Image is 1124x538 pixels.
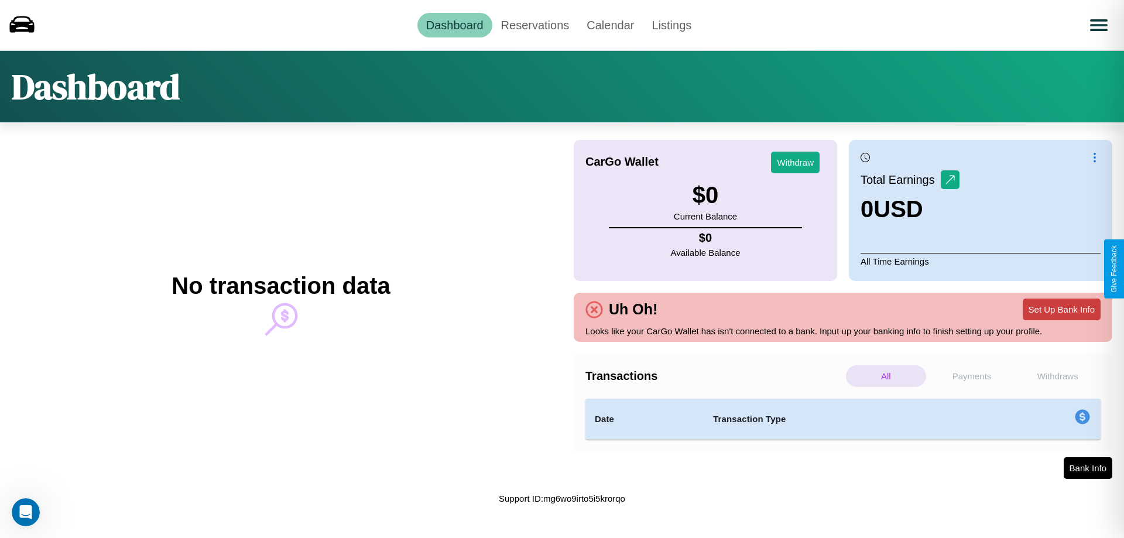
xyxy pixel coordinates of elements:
[417,13,492,37] a: Dashboard
[846,365,926,387] p: All
[172,273,390,299] h2: No transaction data
[12,498,40,526] iframe: Intercom live chat
[1023,299,1101,320] button: Set Up Bank Info
[1064,457,1112,479] button: Bank Info
[1110,245,1118,293] div: Give Feedback
[585,399,1101,440] table: simple table
[671,231,741,245] h4: $ 0
[492,13,578,37] a: Reservations
[595,412,694,426] h4: Date
[578,13,643,37] a: Calendar
[643,13,700,37] a: Listings
[771,152,820,173] button: Withdraw
[585,369,843,383] h4: Transactions
[1017,365,1098,387] p: Withdraws
[499,491,625,506] p: Support ID: mg6wo9irto5i5krorqo
[603,301,663,318] h4: Uh Oh!
[861,253,1101,269] p: All Time Earnings
[932,365,1012,387] p: Payments
[671,245,741,261] p: Available Balance
[861,196,959,222] h3: 0 USD
[585,323,1101,339] p: Looks like your CarGo Wallet has isn't connected to a bank. Input up your banking info to finish ...
[674,208,737,224] p: Current Balance
[713,412,979,426] h4: Transaction Type
[585,155,659,169] h4: CarGo Wallet
[12,63,180,111] h1: Dashboard
[674,182,737,208] h3: $ 0
[861,169,941,190] p: Total Earnings
[1082,9,1115,42] button: Open menu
